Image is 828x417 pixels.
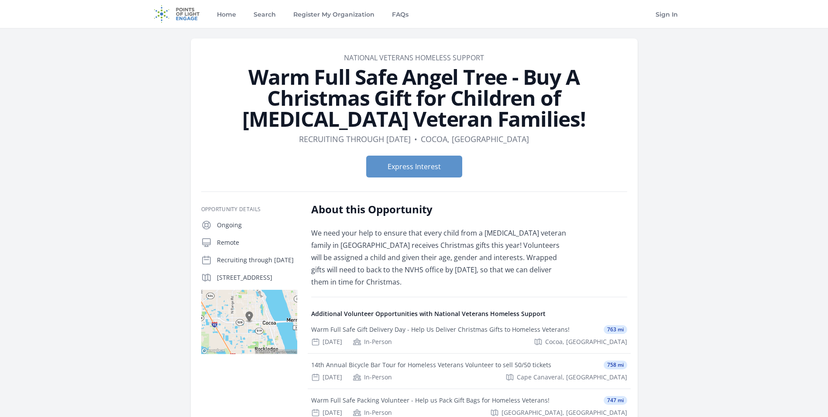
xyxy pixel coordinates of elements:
[217,256,297,264] p: Recruiting through [DATE]
[604,361,627,369] span: 758 mi
[299,133,411,145] dd: Recruiting through [DATE]
[311,373,342,382] div: [DATE]
[311,202,567,216] h2: About this Opportunity
[311,227,567,288] p: We need your help to ensure that every child from a [MEDICAL_DATA] veteran family in [GEOGRAPHIC_...
[517,373,627,382] span: Cape Canaveral, [GEOGRAPHIC_DATA]
[366,156,462,177] button: Express Interest
[353,408,392,417] div: In-Person
[604,325,627,334] span: 763 mi
[353,337,392,346] div: In-Person
[311,361,551,369] div: 14th Annual Bicycle Bar Tour for Homeless Veterans Volunteer to sell 50/50 tickets
[311,337,342,346] div: [DATE]
[308,318,631,353] a: Warm Full Safe Gift Delivery Day - Help Us Deliver Christmas Gifts to Homeless Veterans! 763 mi [...
[311,396,550,405] div: Warm Full Safe Packing Volunteer - Help us Pack Gift Bags for Homeless Veterans!
[353,373,392,382] div: In-Person
[201,290,297,354] img: Map
[217,238,297,247] p: Remote
[201,66,627,129] h1: Warm Full Safe Angel Tree - Buy A Christmas Gift for Children of [MEDICAL_DATA] Veteran Families!
[217,273,297,282] p: [STREET_ADDRESS]
[311,309,627,318] h4: Additional Volunteer Opportunities with National Veterans Homeless Support
[421,133,529,145] dd: Cocoa, [GEOGRAPHIC_DATA]
[545,337,627,346] span: Cocoa, [GEOGRAPHIC_DATA]
[604,396,627,405] span: 747 mi
[308,354,631,389] a: 14th Annual Bicycle Bar Tour for Homeless Veterans Volunteer to sell 50/50 tickets 758 mi [DATE] ...
[502,408,627,417] span: [GEOGRAPHIC_DATA], [GEOGRAPHIC_DATA]
[201,206,297,213] h3: Opportunity Details
[414,133,417,145] div: •
[311,325,570,334] div: Warm Full Safe Gift Delivery Day - Help Us Deliver Christmas Gifts to Homeless Veterans!
[217,221,297,229] p: Ongoing
[344,53,484,63] a: National Veterans Homeless Support
[311,408,342,417] div: [DATE]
